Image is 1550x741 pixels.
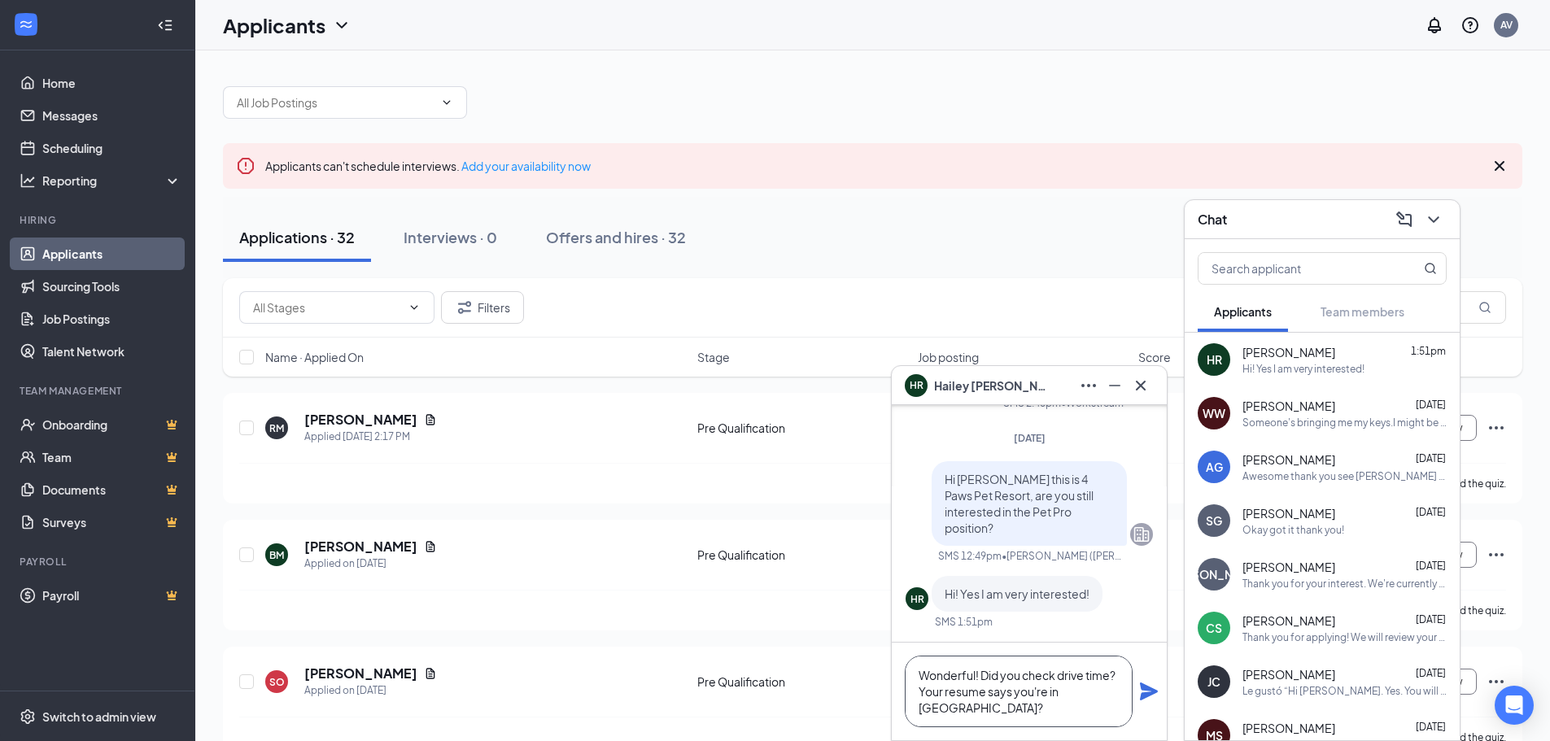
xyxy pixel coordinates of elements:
[1487,418,1506,438] svg: Ellipses
[20,555,178,569] div: Payroll
[404,227,497,247] div: Interviews · 0
[42,303,181,335] a: Job Postings
[1102,373,1128,399] button: Minimize
[1416,399,1446,411] span: [DATE]
[1138,349,1171,365] span: Score
[1416,721,1446,733] span: [DATE]
[424,540,437,553] svg: Document
[1199,253,1391,284] input: Search applicant
[408,301,421,314] svg: ChevronDown
[265,349,364,365] span: Name · Applied On
[1076,373,1102,399] button: Ellipses
[269,421,284,435] div: RM
[1214,304,1272,319] span: Applicants
[697,547,908,563] div: Pre Qualification
[461,159,591,173] a: Add your availability now
[1242,398,1335,414] span: [PERSON_NAME]
[42,270,181,303] a: Sourcing Tools
[1421,207,1447,233] button: ChevronDown
[42,67,181,99] a: Home
[1416,613,1446,625] span: [DATE]
[1198,211,1227,229] h3: Chat
[697,349,730,365] span: Stage
[1242,684,1447,698] div: Le gustó “Hi [PERSON_NAME]. Yes. You will hear from us either way.”
[934,377,1048,394] span: Hailey [PERSON_NAME]
[42,172,182,189] div: Reporting
[1242,720,1335,736] span: [PERSON_NAME]
[1203,405,1225,421] div: WW
[304,556,437,572] div: Applied on [DATE]
[304,411,417,429] h5: [PERSON_NAME]
[910,592,924,606] div: HR
[1242,362,1364,376] div: Hi! Yes I am very interested!
[269,675,285,689] div: SO
[253,299,401,316] input: All Stages
[424,413,437,426] svg: Document
[1207,351,1222,368] div: HR
[1242,666,1335,682] span: [PERSON_NAME]
[1242,469,1447,483] div: Awesome thank you see [PERSON_NAME] in the morning
[440,96,453,109] svg: ChevronDown
[1128,373,1154,399] button: Cross
[269,548,284,562] div: BM
[265,159,591,173] span: Applicants can't schedule interviews.
[42,238,181,270] a: Applicants
[304,429,437,445] div: Applied [DATE] 2:17 PM
[20,384,178,398] div: Team Management
[1321,304,1404,319] span: Team members
[1416,452,1446,464] span: [DATE]
[1425,15,1444,35] svg: Notifications
[157,17,173,33] svg: Collapse
[1131,376,1150,395] svg: Cross
[1139,682,1159,701] svg: Plane
[1167,566,1261,582] div: [PERSON_NAME]
[236,156,255,176] svg: Error
[1478,301,1491,314] svg: MagnifyingGlass
[20,708,36,725] svg: Settings
[42,99,181,132] a: Messages
[938,549,1002,563] div: SMS 12:49pm
[42,579,181,612] a: PayrollCrown
[1487,672,1506,691] svg: Ellipses
[1500,18,1513,32] div: AV
[1002,549,1124,563] span: • [PERSON_NAME] ([PERSON_NAME]) [PERSON_NAME]
[697,420,908,436] div: Pre Qualification
[1242,523,1344,537] div: Okay got it thank you!
[1242,577,1447,591] div: Thank you for your interest. We're currently moving forward with other applicants.
[42,408,181,441] a: OnboardingCrown
[1242,559,1335,575] span: [PERSON_NAME]
[1416,506,1446,518] span: [DATE]
[223,11,325,39] h1: Applicants
[20,213,178,227] div: Hiring
[1242,630,1447,644] div: Thank you for applying! We will review your application and reach out if you are selected to move...
[239,227,355,247] div: Applications · 32
[1242,451,1335,468] span: [PERSON_NAME]
[905,656,1133,727] textarea: Wonderful! Did you check drive time? Your resume says you're in [GEOGRAPHIC_DATA]?
[455,298,474,317] svg: Filter
[1242,344,1335,360] span: [PERSON_NAME]
[1424,210,1443,229] svg: ChevronDown
[1391,207,1417,233] button: ComposeMessage
[42,335,181,368] a: Talent Network
[918,349,979,365] span: Job posting
[945,472,1094,535] span: Hi [PERSON_NAME] this is 4 Paws Pet Resort, are you still interested in the Pet Pro position?
[42,473,181,506] a: DocumentsCrown
[1416,560,1446,572] span: [DATE]
[1487,545,1506,564] svg: Ellipses
[1424,262,1437,275] svg: MagnifyingGlass
[304,538,417,556] h5: [PERSON_NAME]
[1242,612,1335,629] span: [PERSON_NAME]
[1490,156,1509,176] svg: Cross
[441,291,524,324] button: Filter Filters
[424,667,437,680] svg: Document
[42,708,156,725] div: Switch to admin view
[237,94,434,111] input: All Job Postings
[42,506,181,538] a: SurveysCrown
[1206,512,1222,529] div: SG
[1206,459,1223,475] div: AG
[18,16,34,33] svg: WorkstreamLogo
[332,15,351,35] svg: ChevronDown
[1079,376,1098,395] svg: Ellipses
[1207,673,1220,690] div: JC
